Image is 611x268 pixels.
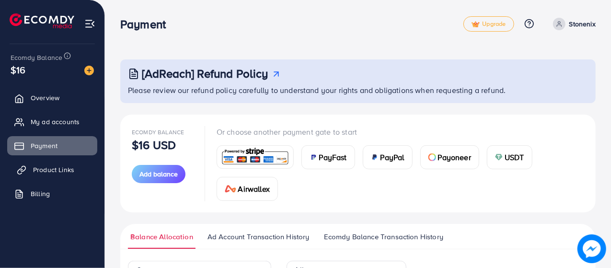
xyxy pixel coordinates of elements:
[472,21,506,28] span: Upgrade
[324,232,443,242] span: Ecomdy Balance Transaction History
[132,128,184,136] span: Ecomdy Balance
[132,165,185,183] button: Add balance
[7,88,97,107] a: Overview
[208,232,310,242] span: Ad Account Transaction History
[577,234,606,263] img: image
[7,112,97,131] a: My ad accounts
[7,136,97,155] a: Payment
[371,153,379,161] img: card
[33,165,74,175] span: Product Links
[31,117,80,127] span: My ad accounts
[130,232,193,242] span: Balance Allocation
[428,153,436,161] img: card
[128,84,590,96] p: Please review our refund policy carefully to understand your rights and obligations when requesti...
[438,151,471,163] span: Payoneer
[301,145,355,169] a: cardPayFast
[132,139,176,151] p: $16 USD
[220,147,290,167] img: card
[380,151,404,163] span: PayPal
[420,145,479,169] a: cardPayoneer
[31,141,58,151] span: Payment
[217,177,278,201] a: cardAirwallex
[84,18,95,29] img: menu
[84,66,94,75] img: image
[363,145,413,169] a: cardPayPal
[487,145,532,169] a: cardUSDT
[463,16,514,32] a: tickUpgrade
[569,18,596,30] p: Stonenix
[319,151,347,163] span: PayFast
[139,169,178,179] span: Add balance
[217,145,294,169] a: card
[505,151,524,163] span: USDT
[142,67,268,81] h3: [AdReach] Refund Policy
[495,153,503,161] img: card
[11,63,25,77] span: $16
[120,17,173,31] h3: Payment
[11,53,62,62] span: Ecomdy Balance
[310,153,317,161] img: card
[225,185,236,193] img: card
[549,18,596,30] a: Stonenix
[31,93,59,103] span: Overview
[238,183,270,195] span: Airwallex
[7,184,97,203] a: Billing
[7,160,97,179] a: Product Links
[217,126,584,138] p: Or choose another payment gate to start
[10,13,74,28] img: logo
[31,189,50,198] span: Billing
[472,21,480,28] img: tick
